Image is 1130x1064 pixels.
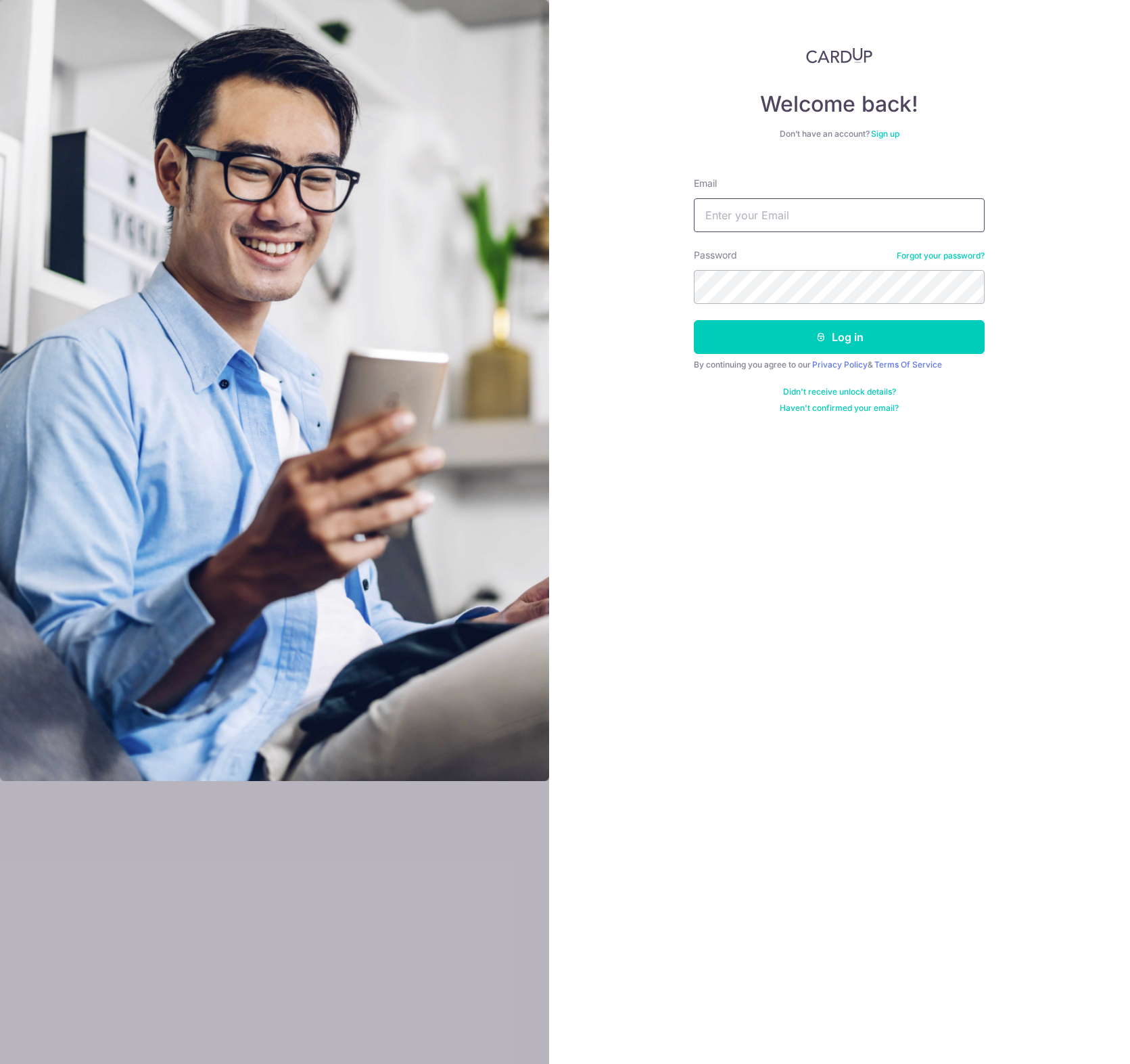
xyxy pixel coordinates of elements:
a: Privacy Policy [812,359,868,370]
a: Terms Of Service [874,359,942,370]
a: Forgot your password? [897,250,985,261]
img: CardUp Logo [806,47,872,64]
a: Sign up [871,129,899,139]
h4: Welcome back! [694,91,985,118]
a: Didn't receive unlock details? [783,386,896,397]
a: Haven't confirmed your email? [780,403,899,414]
div: By continuing you agree to our & [694,359,985,370]
label: Email [694,177,717,190]
input: Enter your Email [694,198,985,232]
div: Don’t have an account? [694,129,985,139]
button: Log in [694,320,985,354]
label: Password [694,248,737,262]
